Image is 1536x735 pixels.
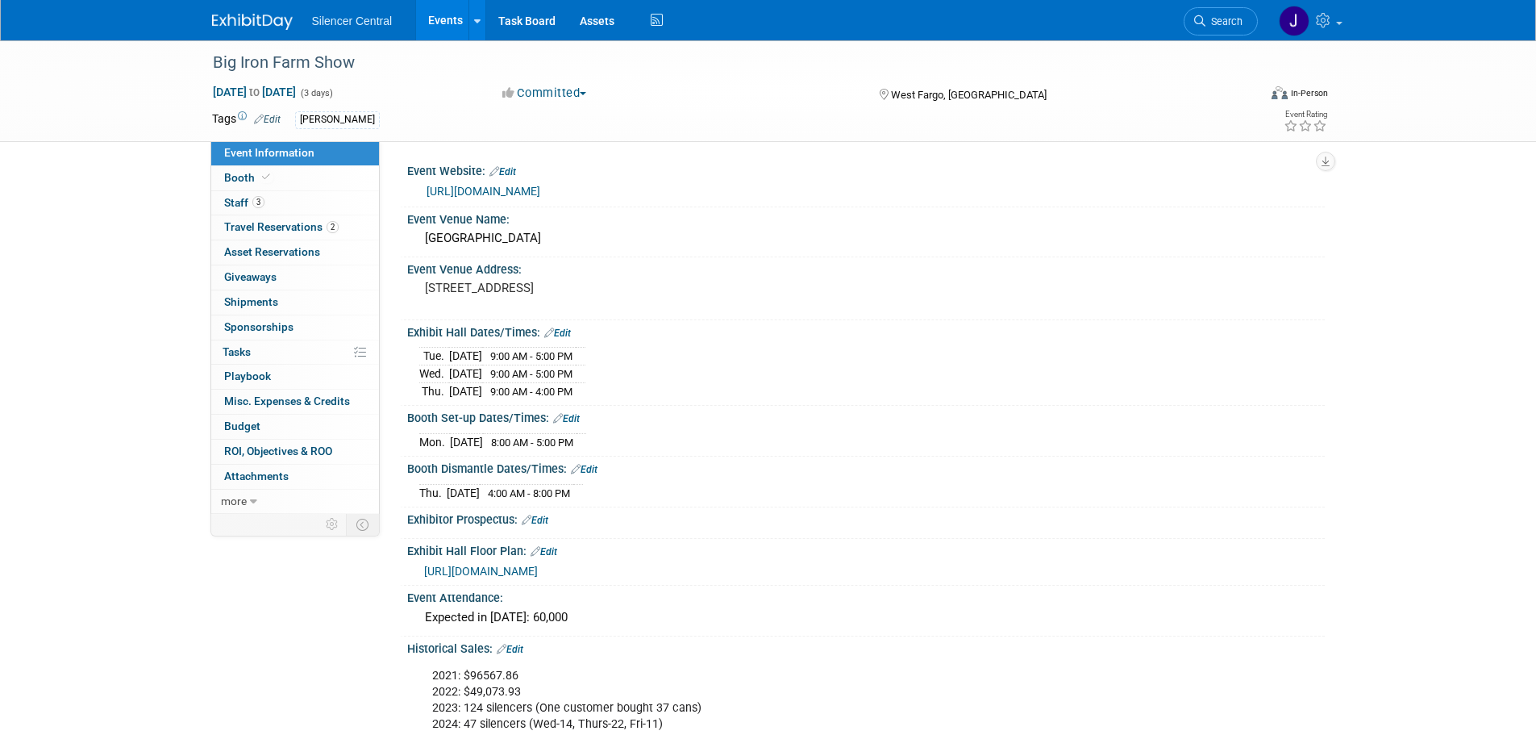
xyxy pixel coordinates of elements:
a: Edit [254,114,281,125]
a: Giveaways [211,265,379,290]
a: Edit [522,515,548,526]
span: Travel Reservations [224,220,339,233]
a: Shipments [211,290,379,315]
a: Misc. Expenses & Credits [211,390,379,414]
span: (3 days) [299,88,333,98]
td: Personalize Event Tab Strip [318,514,347,535]
span: Event Information [224,146,314,159]
div: Historical Sales: [407,637,1325,658]
img: Format-Inperson.png [1272,86,1288,99]
td: Toggle Event Tabs [346,514,379,535]
a: ROI, Objectives & ROO [211,440,379,464]
div: [GEOGRAPHIC_DATA] [419,226,1313,251]
div: Exhibit Hall Dates/Times: [407,320,1325,341]
div: Event Format [1163,84,1329,108]
td: Wed. [419,365,449,383]
div: Booth Set-up Dates/Times: [407,406,1325,427]
div: Exhibitor Prospectus: [407,507,1325,528]
span: 4:00 AM - 8:00 PM [488,487,570,499]
a: Booth [211,166,379,190]
div: Booth Dismantle Dates/Times: [407,457,1325,478]
div: Event Website: [407,159,1325,180]
span: Attachments [224,470,289,482]
div: Event Attendance: [407,586,1325,606]
span: Giveaways [224,270,277,283]
span: 9:00 AM - 5:00 PM [490,350,572,362]
td: [DATE] [447,484,480,501]
a: Edit [571,464,597,475]
div: [PERSON_NAME] [295,111,380,128]
a: Edit [497,644,523,655]
a: Playbook [211,365,379,389]
a: Travel Reservations2 [211,215,379,240]
div: Exhibit Hall Floor Plan: [407,539,1325,560]
img: ExhibitDay [212,14,293,30]
span: Booth [224,171,273,184]
a: Edit [531,546,557,558]
a: Search [1184,7,1258,35]
pre: [STREET_ADDRESS] [425,281,772,295]
span: Asset Reservations [224,245,320,258]
a: Asset Reservations [211,240,379,265]
button: Committed [497,85,593,102]
div: In-Person [1290,87,1328,99]
span: West Fargo, [GEOGRAPHIC_DATA] [891,89,1047,101]
a: Tasks [211,340,379,365]
span: Search [1205,15,1243,27]
span: Silencer Central [312,15,393,27]
a: Staff3 [211,191,379,215]
td: [DATE] [450,433,483,450]
td: Tags [212,111,281,129]
a: [URL][DOMAIN_NAME] [427,185,540,198]
a: Edit [489,166,516,177]
span: Shipments [224,295,278,308]
span: Playbook [224,370,271,382]
div: Big Iron Farm Show [207,48,1234,77]
a: [URL][DOMAIN_NAME] [424,565,538,578]
a: Event Information [211,141,379,165]
span: to [247,86,262,98]
img: Jessica Crawford [1279,6,1309,36]
a: Sponsorships [211,315,379,340]
a: Edit [553,413,580,424]
a: Attachments [211,465,379,489]
span: 9:00 AM - 4:00 PM [490,386,572,398]
span: Misc. Expenses & Credits [224,395,350,407]
i: Booth reservation complete [262,173,270,182]
span: 3 [252,196,264,208]
span: 9:00 AM - 5:00 PM [490,368,572,380]
td: Thu. [419,484,447,501]
div: Expected in [DATE]: 60,000 [419,605,1313,630]
td: [DATE] [449,382,482,399]
a: more [211,490,379,514]
span: 2 [327,221,339,233]
a: Budget [211,415,379,439]
span: Sponsorships [224,320,293,333]
span: ROI, Objectives & ROO [224,445,332,457]
div: Event Venue Address: [407,257,1325,278]
span: Tasks [223,345,251,358]
td: Thu. [419,382,449,399]
div: Event Rating [1284,111,1327,119]
td: Tue. [419,348,449,365]
span: 8:00 AM - 5:00 PM [491,436,573,449]
span: [DATE] [DATE] [212,85,297,99]
span: Budget [224,420,260,432]
span: Staff [224,196,264,209]
td: [DATE] [449,365,482,383]
td: Mon. [419,433,450,450]
td: [DATE] [449,348,482,365]
span: more [221,495,247,507]
div: Event Venue Name: [407,207,1325,228]
a: Edit [544,328,571,339]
